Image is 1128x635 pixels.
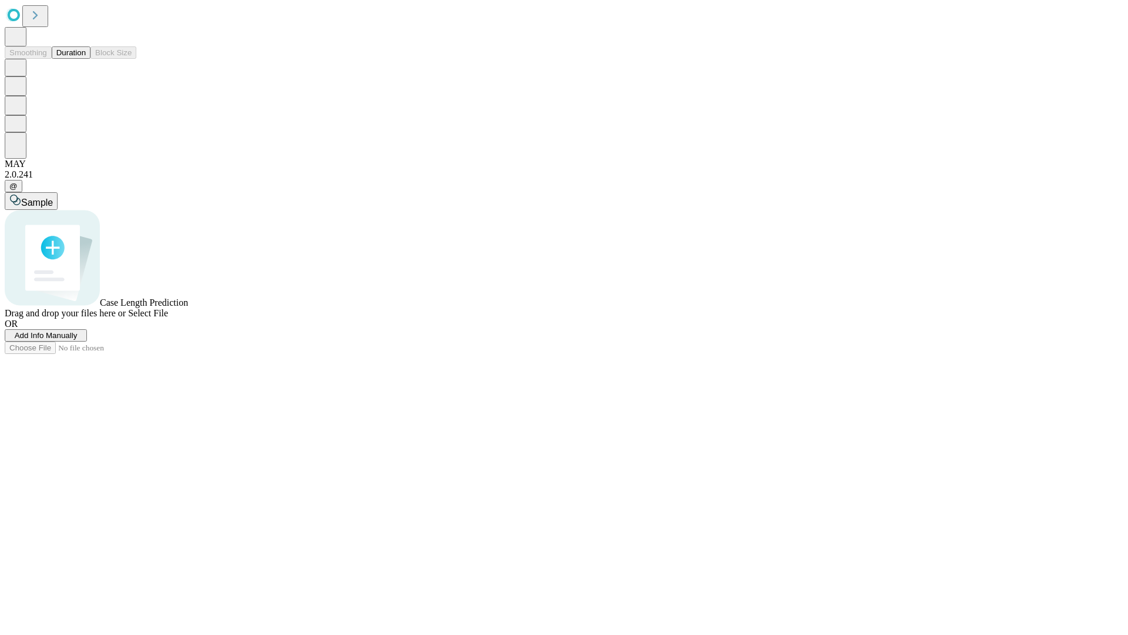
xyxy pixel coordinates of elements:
[90,46,136,59] button: Block Size
[5,169,1123,180] div: 2.0.241
[5,180,22,192] button: @
[21,198,53,208] span: Sample
[5,192,58,210] button: Sample
[15,331,78,340] span: Add Info Manually
[5,308,126,318] span: Drag and drop your files here or
[128,308,168,318] span: Select File
[52,46,90,59] button: Duration
[100,298,188,308] span: Case Length Prediction
[5,329,87,342] button: Add Info Manually
[9,182,18,190] span: @
[5,319,18,329] span: OR
[5,159,1123,169] div: MAY
[5,46,52,59] button: Smoothing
